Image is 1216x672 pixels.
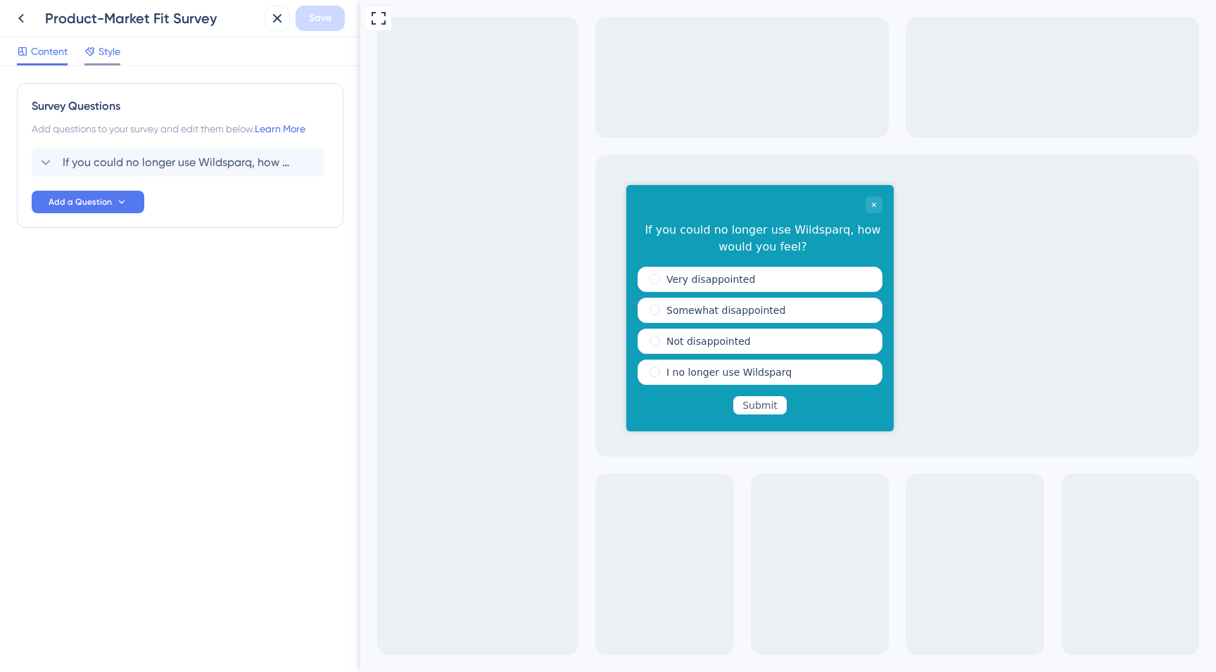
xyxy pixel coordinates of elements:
button: Add a Question [32,191,144,213]
a: Learn More [255,123,305,134]
span: Style [99,43,120,60]
span: Add a Question [49,196,112,208]
div: Add questions to your survey and edit them below. [32,120,329,137]
span: If you could no longer use Wildsparq, how would you feel? [63,154,295,171]
iframe: UserGuiding Survey [266,185,533,431]
span: Content [31,43,68,60]
span: Save [309,10,331,27]
div: Product-Market Fit Survey [45,8,259,28]
button: Save [296,6,345,31]
div: Survey Questions [32,98,329,115]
